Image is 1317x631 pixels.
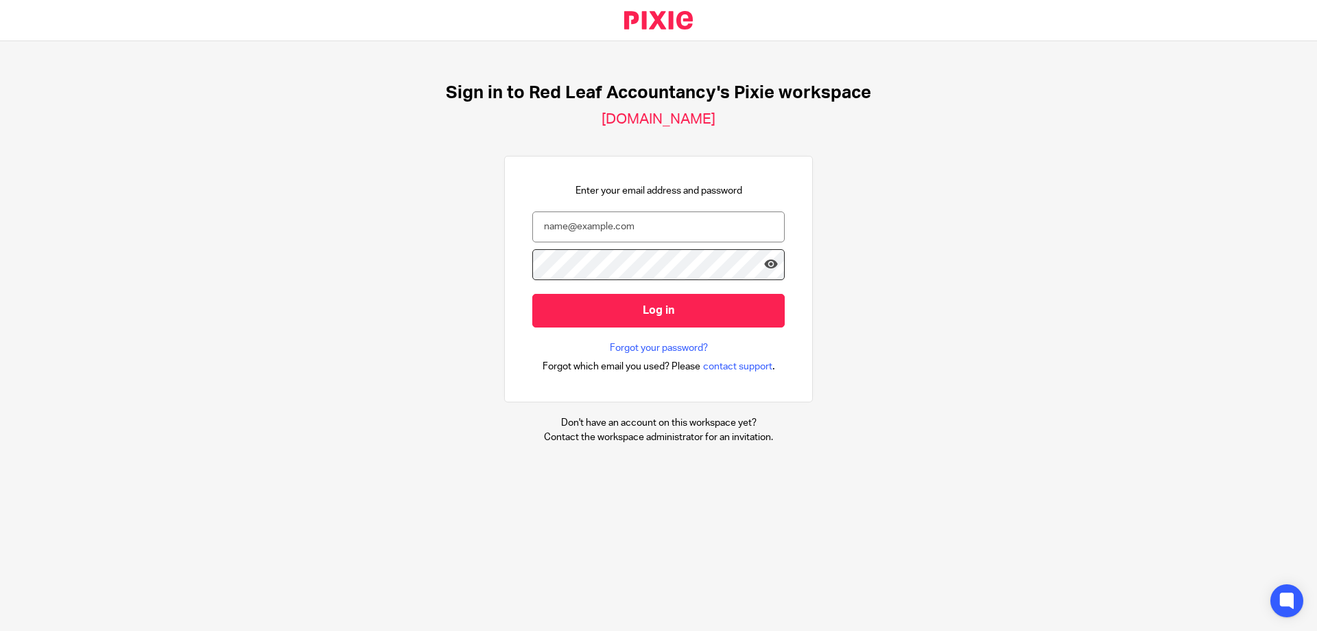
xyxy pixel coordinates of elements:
p: Enter your email address and password [576,184,742,198]
p: Don't have an account on this workspace yet? [544,416,773,430]
span: Forgot which email you used? Please [543,360,700,374]
h2: [DOMAIN_NAME] [602,111,715,128]
div: . [543,358,775,374]
input: name@example.com [532,211,785,242]
p: Contact the workspace administrator for an invitation. [544,431,773,444]
a: Forgot your password? [610,341,708,355]
span: contact support [703,360,772,374]
input: Log in [532,294,785,328]
h1: Sign in to Red Leaf Accountancy's Pixie workspace [446,82,871,104]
